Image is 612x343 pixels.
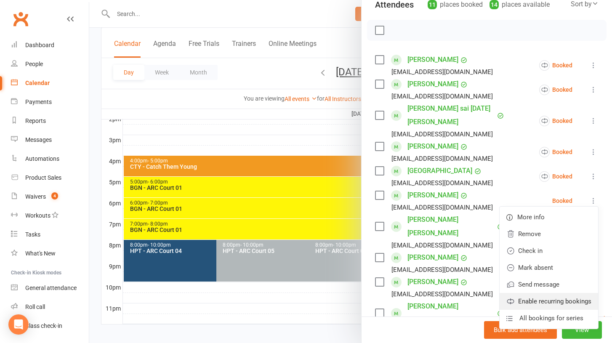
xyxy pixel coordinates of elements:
div: Calendar [25,80,50,86]
span: 4 [51,192,58,199]
a: Class kiosk mode [11,316,89,335]
div: Booked [539,171,572,182]
div: Payments [25,98,52,105]
a: Calendar [11,74,89,93]
a: Roll call [11,298,89,316]
div: [EMAIL_ADDRESS][DOMAIN_NAME] [391,240,493,251]
div: [EMAIL_ADDRESS][DOMAIN_NAME] [391,153,493,164]
span: More info [517,212,545,222]
a: Messages [11,130,89,149]
a: [PERSON_NAME] [PERSON_NAME] [407,300,495,327]
div: Automations [25,155,59,162]
div: Class check-in [25,322,62,329]
a: [PERSON_NAME] [407,251,458,264]
div: Open Intercom Messenger [8,314,29,335]
a: More info [500,209,598,226]
div: [EMAIL_ADDRESS][DOMAIN_NAME] [391,289,493,300]
div: [EMAIL_ADDRESS][DOMAIN_NAME] [391,91,493,102]
a: [PERSON_NAME] sai [DATE][PERSON_NAME] [407,102,495,129]
a: Workouts [11,206,89,225]
div: [EMAIL_ADDRESS][DOMAIN_NAME] [391,264,493,275]
div: [EMAIL_ADDRESS][DOMAIN_NAME] [391,178,493,189]
div: Booked [552,198,572,204]
div: What's New [25,250,56,257]
div: Booked [539,85,572,95]
a: [PERSON_NAME] [407,140,458,153]
div: Workouts [25,212,51,219]
a: Enable recurring bookings [500,293,598,310]
div: Roll call [25,303,45,310]
div: Booked [539,116,572,126]
a: Dashboard [11,36,89,55]
div: Booked [539,60,572,71]
a: Clubworx [10,8,31,29]
div: General attendance [25,285,77,291]
a: Payments [11,93,89,112]
div: [EMAIL_ADDRESS][DOMAIN_NAME] [391,202,493,213]
a: Reports [11,112,89,130]
div: People [25,61,43,67]
div: Reports [25,117,46,124]
a: Mark absent [500,259,598,276]
a: [PERSON_NAME] [407,189,458,202]
a: Send message [500,276,598,293]
div: [EMAIL_ADDRESS][DOMAIN_NAME] [391,129,493,140]
a: Remove [500,226,598,242]
button: View [562,321,602,339]
a: [PERSON_NAME] [PERSON_NAME] [407,213,495,240]
a: [PERSON_NAME] [407,275,458,289]
div: Dashboard [25,42,54,48]
div: Waivers [25,193,46,200]
span: All bookings for series [519,313,583,323]
a: What's New [11,244,89,263]
a: [GEOGRAPHIC_DATA] [407,164,472,178]
a: All bookings for series [500,310,598,327]
div: Messages [25,136,52,143]
a: [PERSON_NAME] [407,53,458,66]
div: Tasks [25,231,40,238]
a: Automations [11,149,89,168]
a: Waivers 4 [11,187,89,206]
button: Bulk add attendees [484,321,557,339]
a: Check in [500,242,598,259]
a: People [11,55,89,74]
div: Product Sales [25,174,61,181]
a: [PERSON_NAME] [407,77,458,91]
a: Tasks [11,225,89,244]
div: [EMAIL_ADDRESS][DOMAIN_NAME] [391,66,493,77]
div: Booked [539,147,572,157]
a: Product Sales [11,168,89,187]
a: General attendance kiosk mode [11,279,89,298]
